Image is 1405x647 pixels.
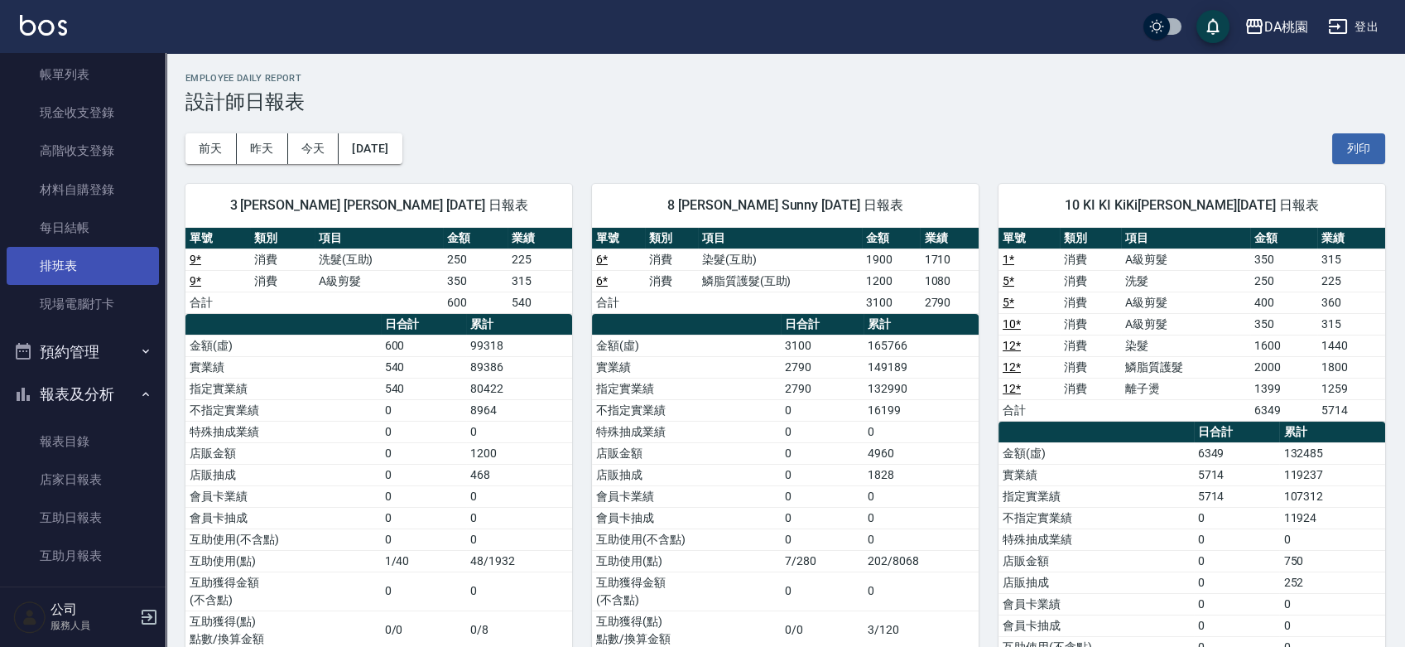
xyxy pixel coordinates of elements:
td: 會員卡抽成 [998,615,1194,636]
a: 互助月報表 [7,537,159,575]
td: 消費 [1060,249,1121,270]
td: 合計 [185,292,250,313]
td: A級剪髮 [1121,249,1250,270]
td: 互助使用(點) [592,550,781,572]
td: 48/1932 [466,550,572,572]
td: 店販抽成 [185,464,381,485]
td: 315 [1317,313,1385,335]
button: 預約管理 [7,331,159,374]
td: 750 [1279,550,1385,572]
td: 315 [508,270,572,292]
th: 日合計 [781,314,864,336]
td: 225 [508,249,572,270]
th: 業績 [508,228,572,249]
td: 洗髮 [1121,270,1250,292]
td: 特殊抽成業績 [998,529,1194,550]
td: 350 [443,270,508,292]
td: 店販抽成 [592,464,781,485]
td: 250 [1250,270,1318,292]
td: 0 [381,442,467,464]
table: a dense table [592,228,979,314]
td: 0 [381,572,467,611]
td: 0 [781,399,864,421]
a: 帳單列表 [7,56,159,94]
td: 0 [1194,593,1280,615]
td: 1440 [1317,335,1385,356]
td: 1/40 [381,550,467,572]
td: 互助使用(不含點) [185,529,381,550]
td: 鱗脂質護髮(互助) [698,270,862,292]
td: 0 [466,421,572,442]
td: 0 [864,572,979,611]
td: 132485 [1279,442,1385,464]
td: 1399 [1250,378,1318,399]
td: 165766 [864,335,979,356]
button: 今天 [288,133,339,164]
td: 540 [508,292,572,313]
button: [DATE] [339,133,402,164]
th: 業績 [920,228,979,249]
td: 0 [1279,593,1385,615]
a: 店家日報表 [7,461,159,499]
td: 互助使用(不含點) [592,529,781,550]
td: 5714 [1317,399,1385,421]
td: 250 [443,249,508,270]
th: 單號 [185,228,250,249]
td: 店販金額 [185,442,381,464]
td: 132990 [864,378,979,399]
td: 107312 [1279,485,1385,507]
td: 0 [864,485,979,507]
td: 315 [1317,249,1385,270]
div: DA桃園 [1264,17,1308,37]
td: 89386 [466,356,572,378]
table: a dense table [998,228,1385,422]
td: 0 [781,572,864,611]
td: 消費 [250,249,315,270]
td: 0 [466,572,572,611]
th: 項目 [698,228,862,249]
a: 每日結帳 [7,209,159,247]
td: 0 [1194,507,1280,529]
td: 600 [443,292,508,313]
td: A級剪髮 [1121,313,1250,335]
td: 消費 [1060,378,1121,399]
th: 類別 [250,228,315,249]
td: 互助獲得金額 (不含點) [185,572,381,611]
td: 0 [781,442,864,464]
td: 149189 [864,356,979,378]
td: 3100 [862,292,920,313]
button: 前天 [185,133,237,164]
td: 6349 [1250,399,1318,421]
td: 消費 [645,270,698,292]
td: 不指定實業績 [592,399,781,421]
th: 日合計 [1194,422,1280,443]
button: DA桃園 [1238,10,1315,44]
button: 登出 [1321,12,1385,42]
td: 0 [381,421,467,442]
td: 消費 [1060,335,1121,356]
td: 0 [381,464,467,485]
a: 高階收支登錄 [7,132,159,170]
a: 現場電腦打卡 [7,285,159,323]
td: 0 [1194,529,1280,550]
td: 金額(虛) [998,442,1194,464]
td: 0 [466,507,572,529]
td: 消費 [1060,356,1121,378]
td: 會員卡業績 [592,485,781,507]
td: 0 [381,507,467,529]
td: 指定實業績 [592,378,781,399]
td: 1200 [466,442,572,464]
th: 項目 [1121,228,1250,249]
th: 項目 [315,228,444,249]
td: 0 [1279,529,1385,550]
td: 0 [381,529,467,550]
h5: 公司 [51,601,135,618]
td: 實業績 [998,464,1194,485]
th: 累計 [1279,422,1385,443]
td: 1600 [1250,335,1318,356]
td: 實業績 [592,356,781,378]
td: 0 [781,529,864,550]
button: 昨天 [237,133,288,164]
td: 252 [1279,572,1385,593]
td: 8964 [466,399,572,421]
